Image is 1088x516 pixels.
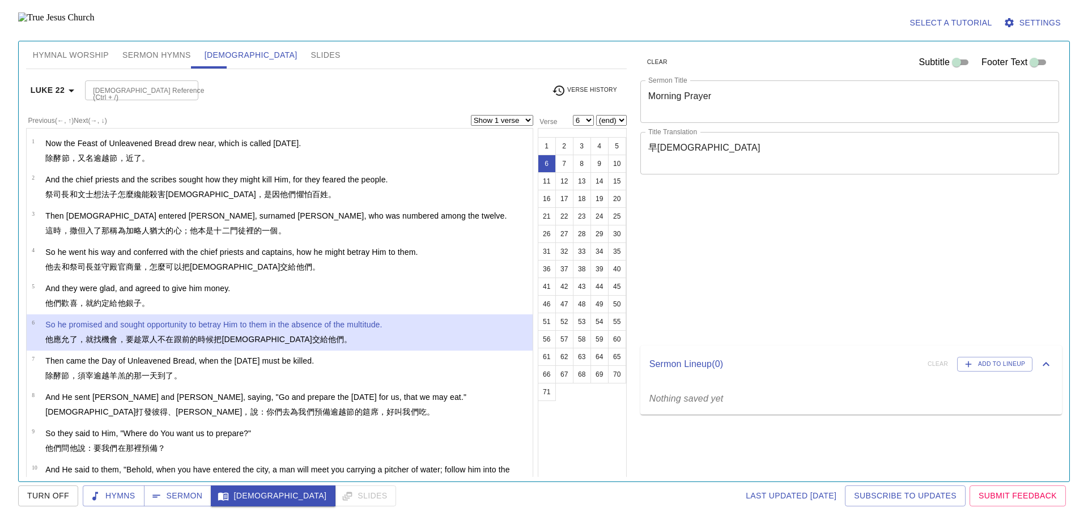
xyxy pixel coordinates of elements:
button: 12 [555,172,573,190]
p: Now the Feast of Unleavened Bread drew near, which is called [DATE]. [45,138,301,149]
wg2036: ：要 [86,443,166,453]
wg3957: ，好叫 [379,407,435,416]
i: Nothing saved yet [649,394,724,403]
button: 24 [590,207,609,225]
button: 21 [538,207,556,225]
span: Hymnal Worship [33,48,109,62]
span: Verse History [552,84,617,97]
button: 47 [555,295,573,313]
wg846: 。 [344,335,352,344]
button: 67 [555,365,573,383]
button: 20 [608,190,626,208]
button: Settings [1001,12,1065,33]
wg1063: 他們懼怕 [280,190,336,199]
button: 2 [555,137,573,155]
button: 70 [608,365,626,383]
wg5399: 百姓 [312,190,336,199]
p: Then came the Day of Unleavened Bread, when the [DATE] must be killed. [45,355,314,366]
wg846: 說 [78,443,166,453]
button: 59 [590,330,609,348]
button: 46 [538,295,556,313]
span: Settings [1006,16,1061,30]
span: 6 [32,319,35,326]
wg2455: 的心；他本是 [165,226,286,235]
button: 56 [538,330,556,348]
wg565: 和祭司長 [62,262,321,271]
span: Subscribe to Updates [854,489,957,503]
span: Footer Text [981,56,1027,69]
wg5607: 十二門徒 [214,226,286,235]
button: 34 [590,242,609,261]
button: Add to Lineup [957,357,1032,372]
p: 除酵 [45,152,301,164]
button: 4 [590,137,609,155]
wg1163: 宰 [86,371,182,380]
button: 48 [573,295,591,313]
button: 11 [538,172,556,190]
wg4198: 為我們 [290,407,435,416]
button: 9 [590,155,609,173]
wg2036: ：你們去 [258,407,435,416]
p: And He sent [PERSON_NAME] and [PERSON_NAME], saying, "Go and prepare the [DATE] for us, that we m... [45,391,466,403]
wg3860: 他們 [296,262,320,271]
button: 23 [573,207,591,225]
wg2992: 。 [328,190,336,199]
label: Previous (←, ↑) Next (→, ↓) [28,117,107,124]
button: 6 [538,155,556,173]
span: [DEMOGRAPHIC_DATA] [220,489,326,503]
p: Then [DEMOGRAPHIC_DATA] entered [PERSON_NAME], surnamed [PERSON_NAME], who was numbered among the... [45,210,507,221]
span: 9 [32,428,35,434]
wg4567: 入了 [86,226,286,235]
wg2064: 。 [174,371,182,380]
wg2532: 找 [93,335,352,344]
wg4459: 可以把[DEMOGRAPHIC_DATA]交給 [165,262,320,271]
button: 66 [538,365,556,383]
button: 51 [538,313,556,331]
wg2120: ，要趁眾人 [118,335,352,344]
a: Subscribe to Updates [845,485,966,506]
wg846: 銀子 [126,298,150,308]
button: 60 [608,330,626,348]
wg3004: 逾越節 [93,153,150,163]
button: 63 [573,348,591,366]
button: clear [640,56,674,69]
button: 22 [555,207,573,225]
button: 35 [608,242,626,261]
span: 2 [32,174,35,181]
p: 他們問他 [45,442,251,454]
wg2491: ，說 [242,407,435,416]
a: Submit Feedback [970,485,1066,506]
wg337: [DEMOGRAPHIC_DATA]，是因 [165,190,336,199]
button: 53 [573,313,591,331]
p: And they were glad, and agreed to give him money. [45,283,230,294]
span: 4 [32,247,35,253]
p: And the chief priests and the scribes sought how they might kill Him, for they feared the people. [45,174,388,185]
button: 32 [555,242,573,261]
p: [DEMOGRAPHIC_DATA]打發 [45,406,466,417]
span: Hymns [92,489,135,503]
p: 這時 [45,225,507,236]
wg1519: 那稱為 [101,226,286,235]
p: So he promised and sought opportunity to betray Him to them in the absence of the multitude. [45,319,382,330]
button: Verse History [545,82,624,99]
wg1122: 想法子 [93,190,336,199]
span: Select a tutorial [909,16,992,30]
span: Slides [311,48,341,62]
span: Add to Lineup [964,359,1025,369]
span: Turn Off [27,489,69,503]
button: 30 [608,225,626,243]
wg106: 節 [62,153,150,163]
wg4755: 商量 [126,262,320,271]
button: 58 [573,330,591,348]
button: 40 [608,260,626,278]
p: 他們歡喜 [45,297,230,309]
button: 19 [590,190,609,208]
span: 8 [32,392,35,398]
wg2309: 我們在那裡 [101,443,165,453]
button: 61 [538,348,556,366]
wg817: 的時候把[DEMOGRAPHIC_DATA]交給 [190,335,352,344]
button: 62 [555,348,573,366]
button: 7 [555,155,573,173]
span: 7 [32,356,35,362]
button: 10 [608,155,626,173]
